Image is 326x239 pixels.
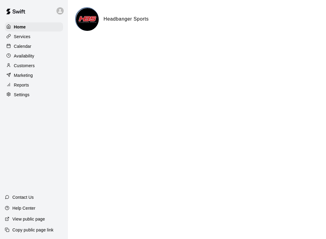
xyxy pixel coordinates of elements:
p: Contact Us [12,194,34,200]
a: Settings [5,90,63,99]
a: Customers [5,61,63,70]
a: Reports [5,80,63,90]
p: Reports [14,82,29,88]
p: Marketing [14,72,33,78]
p: Availability [14,53,34,59]
a: Calendar [5,42,63,51]
p: Settings [14,92,30,98]
a: Marketing [5,71,63,80]
p: View public page [12,216,45,222]
a: Services [5,32,63,41]
p: Services [14,34,30,40]
p: Help Center [12,205,35,211]
p: Calendar [14,43,31,49]
a: Availability [5,51,63,61]
p: Copy public page link [12,227,53,233]
img: Headbanger Sports logo [76,8,99,31]
h6: Headbanger Sports [104,15,149,23]
p: Home [14,24,26,30]
a: Home [5,22,63,31]
p: Customers [14,63,35,69]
